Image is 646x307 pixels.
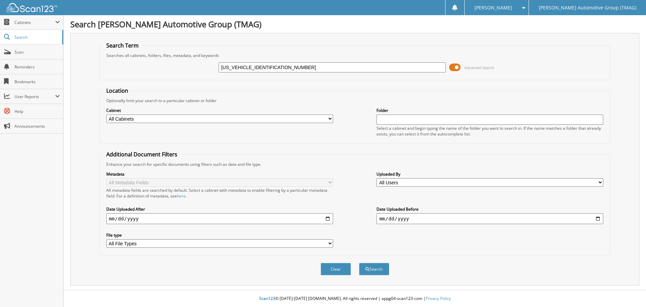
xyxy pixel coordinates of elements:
[376,171,603,177] label: Uploaded By
[426,296,451,301] a: Privacy Policy
[14,109,60,114] span: Help
[14,79,60,85] span: Bookmarks
[103,42,142,49] legend: Search Term
[376,108,603,113] label: Folder
[106,187,333,199] div: All metadata fields are searched by default. Select a cabinet with metadata to enable filtering b...
[103,151,181,158] legend: Additional Document Filters
[103,98,607,103] div: Optionally limit your search to a particular cabinet or folder
[376,213,603,224] input: end
[359,263,389,275] button: Search
[474,6,512,10] span: [PERSON_NAME]
[106,213,333,224] input: start
[376,206,603,212] label: Date Uploaded Before
[14,49,60,55] span: Scan
[103,87,132,94] legend: Location
[106,206,333,212] label: Date Uploaded After
[539,6,636,10] span: [PERSON_NAME] Automotive Group (TMAG)
[464,65,494,70] span: Advanced Search
[106,108,333,113] label: Cabinet
[103,53,607,58] div: Searches all cabinets, folders, files, metadata, and keywords
[103,161,607,167] div: Enhance your search for specific documents using filters such as date and file type.
[64,290,646,307] div: © [DATE]-[DATE] [DOMAIN_NAME]. All rights reserved | appg04-scan123-com |
[14,94,55,99] span: User Reports
[612,275,646,307] iframe: Chat Widget
[70,19,639,30] h1: Search [PERSON_NAME] Automotive Group (TMAG)
[376,125,603,137] div: Select a cabinet and begin typing the name of the folder you want to search in. If the name match...
[14,123,60,129] span: Announcements
[7,3,57,12] img: scan123-logo-white.svg
[259,296,275,301] span: Scan123
[106,232,333,238] label: File type
[14,64,60,70] span: Reminders
[177,193,186,199] a: here
[321,263,351,275] button: Clear
[106,171,333,177] label: Metadata
[14,34,59,40] span: Search
[14,20,55,25] span: Cabinets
